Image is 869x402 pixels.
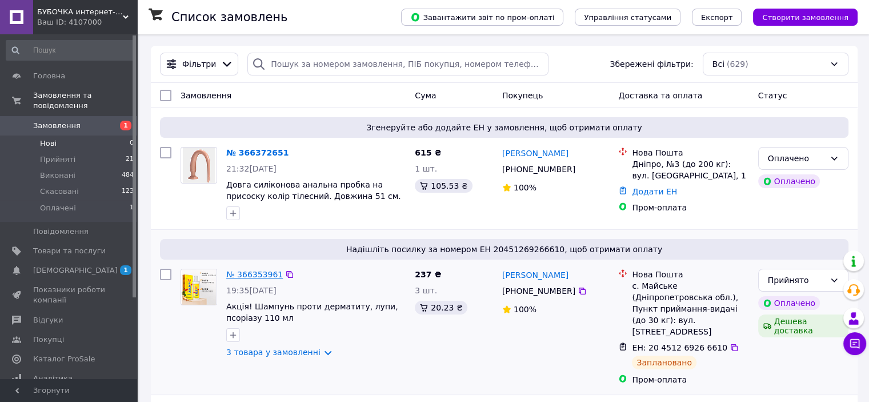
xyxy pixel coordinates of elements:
[727,59,748,69] span: (629)
[33,265,118,276] span: [DEMOGRAPHIC_DATA]
[632,374,748,385] div: Пром-оплата
[632,147,748,158] div: Нова Пошта
[226,270,283,279] a: № 366353961
[692,9,742,26] button: Експорт
[182,269,217,305] img: Фото товару
[610,58,693,70] span: Збережені фільтри:
[226,180,401,201] a: Довга силіконова анальна пробка на присоску колір тілесний. Довжина 51 см.
[758,315,848,337] div: Дешева доставка
[247,53,548,75] input: Пошук за номером замовлення, ПІБ покупця, номером телефону, Email, номером накладної
[575,9,680,26] button: Управління статусами
[226,302,398,323] a: Акція! Шампунь проти дерматиту, лупи, псоріазу 110 мл
[40,186,79,197] span: Скасовані
[33,226,89,237] span: Повідомлення
[415,270,441,279] span: 237 ₴
[632,187,677,196] a: Додати ЕН
[40,138,57,149] span: Нові
[502,269,568,281] a: [PERSON_NAME]
[768,274,825,286] div: Прийнято
[40,203,76,213] span: Оплачені
[712,58,724,70] span: Всі
[415,91,436,100] span: Cума
[33,71,65,81] span: Головна
[415,164,437,173] span: 1 шт.
[415,148,441,157] span: 615 ₴
[762,13,848,22] span: Створити замовлення
[502,148,568,159] a: [PERSON_NAME]
[40,154,75,165] span: Прийняті
[122,170,134,181] span: 484
[37,7,123,17] span: БУБОЧКА интернет-магазин
[120,265,131,275] span: 1
[843,332,866,355] button: Чат з покупцем
[33,121,81,131] span: Замовлення
[171,10,287,24] h1: Список замовлень
[632,356,696,369] div: Заплановано
[182,58,216,70] span: Фільтри
[768,152,825,165] div: Оплачено
[165,122,844,133] span: Згенеруйте або додайте ЕН у замовлення, щоб отримати оплату
[514,183,536,192] span: 100%
[33,335,64,345] span: Покупці
[37,17,137,27] div: Ваш ID: 4107000
[618,91,702,100] span: Доставка та оплата
[181,91,231,100] span: Замовлення
[632,158,748,181] div: Дніпро, №3 (до 200 кг): вул. [GEOGRAPHIC_DATA], 1
[33,373,73,384] span: Аналітика
[226,348,321,357] a: 3 товара у замовленні
[415,301,467,315] div: 20.23 ₴
[33,315,63,325] span: Відгуки
[514,305,536,314] span: 100%
[122,186,134,197] span: 123
[502,91,543,100] span: Покупець
[40,170,75,181] span: Виконані
[33,246,106,256] span: Товари та послуги
[126,154,134,165] span: 21
[226,286,277,295] span: 19:35[DATE]
[401,9,563,26] button: Завантажити звіт по пром-оплаті
[33,354,95,364] span: Каталог ProSale
[181,147,217,184] a: Фото товару
[130,203,134,213] span: 1
[415,179,472,193] div: 105.53 ₴
[33,90,137,111] span: Замовлення та повідомлення
[120,121,131,130] span: 1
[584,13,671,22] span: Управління статусами
[632,343,727,352] span: ЕН: 20 4512 6926 6610
[130,138,134,149] span: 0
[6,40,135,61] input: Пошук
[632,280,748,337] div: с. Майське (Дніпропетровська обл.), Пункт приймання-видачі (до 30 кг): вул. [STREET_ADDRESS]
[500,161,578,177] div: [PHONE_NUMBER]
[632,269,748,280] div: Нова Пошта
[410,12,554,22] span: Завантажити звіт по пром-оплаті
[226,148,289,157] a: № 366372651
[742,12,858,21] a: Створити замовлення
[701,13,733,22] span: Експорт
[165,244,844,255] span: Надішліть посилку за номером ЕН 20451269266610, щоб отримати оплату
[758,296,820,310] div: Оплачено
[183,148,215,183] img: Фото товару
[415,286,437,295] span: 3 шт.
[632,202,748,213] div: Пром-оплата
[758,91,787,100] span: Статус
[226,164,277,173] span: 21:32[DATE]
[753,9,858,26] button: Створити замовлення
[500,283,578,299] div: [PHONE_NUMBER]
[758,174,820,188] div: Оплачено
[33,285,106,305] span: Показники роботи компанії
[181,269,217,305] a: Фото товару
